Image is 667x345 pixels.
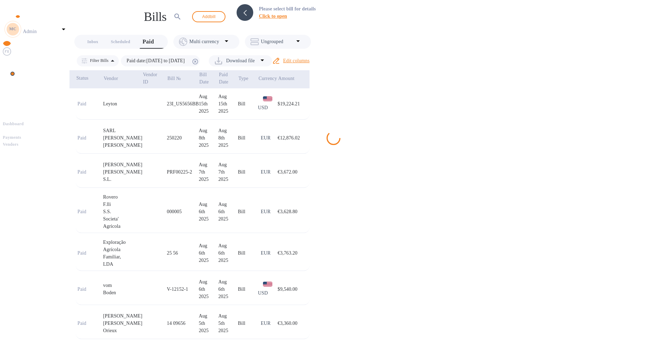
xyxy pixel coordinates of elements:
div: Aug [199,312,218,320]
div: €3,763.20 [278,249,304,257]
div: V-12152-1 [167,286,199,293]
b: Bills [3,128,11,133]
div: 25 56 [167,249,199,257]
p: Amount [278,75,295,82]
p: Type [239,75,248,82]
div: Aug [218,201,238,208]
img: USD [263,282,272,287]
div: Bill [238,100,258,107]
div: 15th [218,100,238,107]
div: 6th [199,249,218,257]
div: 5th [218,320,238,327]
div: 7th [218,168,238,176]
b: Vendors [3,142,18,147]
div: Bill [238,286,258,293]
span: Vendor [104,75,127,82]
div: 7th [199,168,218,176]
div: 6th [218,286,238,293]
div: 000005 [167,208,199,215]
div: 2025 [199,327,218,334]
div: 2025 [218,107,238,115]
div: Societa' [103,215,142,223]
div: 2025 [218,327,238,334]
iframe: Chat Widget [632,312,667,345]
p: EUR [261,208,278,215]
b: Please select bill for details [259,6,316,11]
div: S.L. [103,176,142,183]
div: €12,876.02 [278,134,304,142]
p: EUR [261,249,278,257]
p: Pay [3,114,69,121]
p: Paid [77,100,87,107]
div: [PERSON_NAME] [103,312,142,320]
div: Rovero [103,193,142,201]
div: Bill [238,134,258,142]
div: Aug [199,278,218,286]
u: Edit columns [283,58,310,63]
p: Status [76,74,89,82]
div: Aug [199,93,218,100]
p: USD [258,289,278,297]
b: MC [9,26,17,31]
p: Paid [77,168,87,176]
div: Leyton [103,100,142,107]
div: vom [103,282,142,289]
div: Aug [218,278,238,286]
p: Paid [77,286,87,293]
div: Agrícola [103,246,142,253]
div: 2025 [199,107,218,115]
span: Paid Date [219,71,237,86]
div: Bill [238,208,258,215]
div: Aug [199,242,218,249]
p: Paid [77,249,87,257]
p: Paid date : [126,57,188,64]
div: 6th [199,286,218,293]
img: Foreign exchange [3,47,11,56]
span: Amount [278,75,304,82]
span: Type [239,75,257,82]
div: Aug [199,127,218,134]
div: [PERSON_NAME] [103,320,142,327]
div: €3,360.00 [278,320,304,327]
p: Filter Bills [87,58,108,64]
b: Payments [3,135,21,140]
b: Click to open [259,14,287,19]
div: 2025 [199,215,218,223]
img: USD [263,96,272,101]
div: Unpin categories [3,3,69,11]
div: SARL [103,127,142,134]
div: 6th [218,249,238,257]
div: [PERSON_NAME] [103,161,142,168]
p: USD [258,104,278,111]
div: 2025 [199,176,218,183]
p: Admin [23,28,58,35]
div: 2025 [218,215,238,223]
span: Vendor ID [143,71,166,86]
div: 2025 [218,176,238,183]
span: Add bill [198,13,219,21]
p: Vendor [104,75,118,82]
div: [PERSON_NAME] [103,142,142,149]
p: Paid Date [219,71,228,86]
div: S.S. [103,208,142,215]
p: Vendor ID [143,71,157,86]
div: 8th [199,134,218,142]
p: Multi currency [189,38,222,45]
span: Inbox [87,38,98,46]
div: Orieux [103,327,142,334]
p: Paid [77,320,87,327]
div: 2025 [218,142,238,149]
span: Paid [142,37,154,47]
span: Bill Date [199,71,218,86]
button: Addbill [192,11,225,22]
div: €3,628.80 [278,208,304,215]
div: Aug [199,201,218,208]
p: EUR [261,168,278,176]
p: MFW Wine Co. [23,23,58,35]
div: 15th [199,100,218,107]
img: Logo [11,11,40,19]
div: Familiar, [103,253,142,260]
div: Aug [218,312,238,320]
div: [PERSON_NAME] [103,168,142,176]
